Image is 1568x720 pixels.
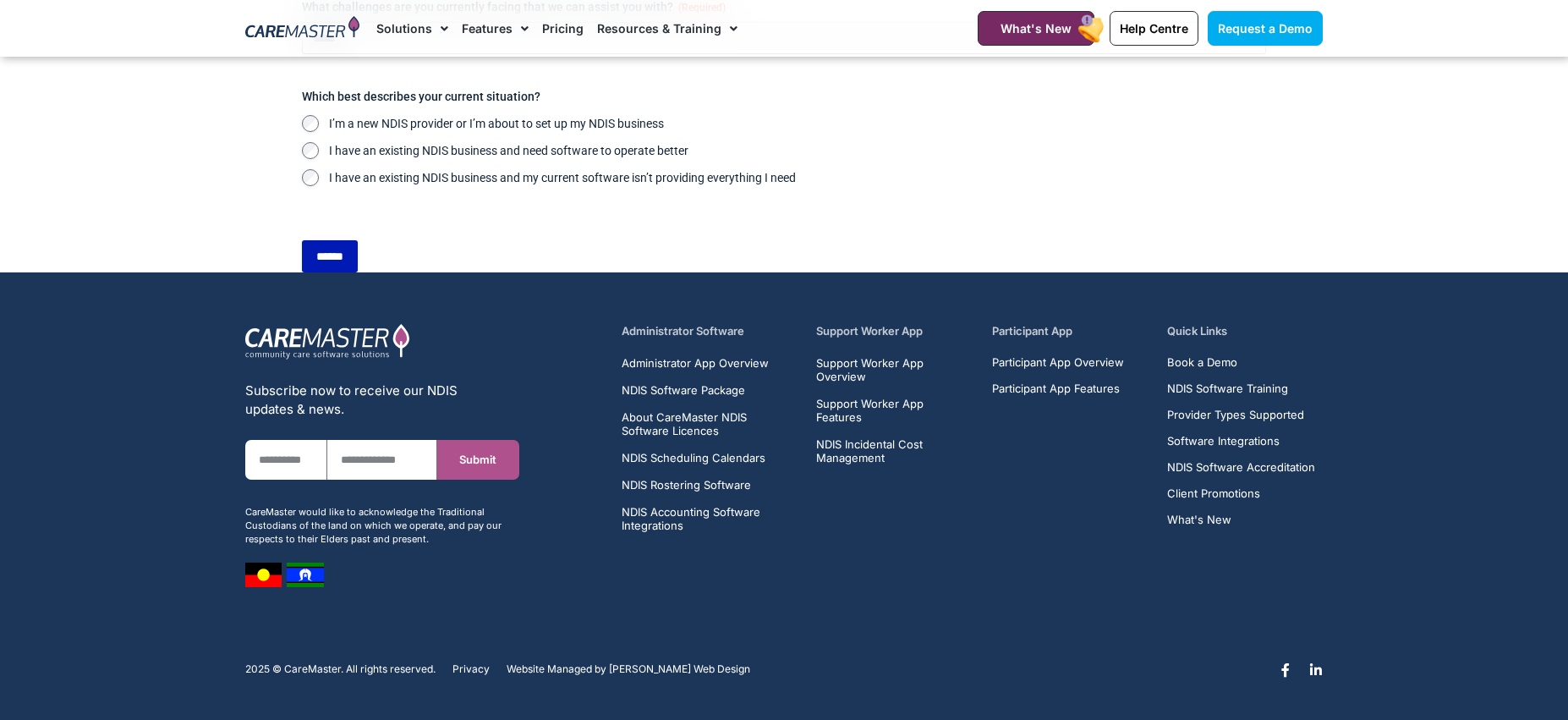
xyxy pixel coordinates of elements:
a: Provider Types Supported [1167,409,1315,421]
span: Submit [459,453,496,466]
span: Book a Demo [1167,356,1237,369]
div: CareMaster would like to acknowledge the Traditional Custodians of the land on which we operate, ... [245,505,519,546]
a: Participant App Overview [992,356,1124,369]
h5: Participant App [992,323,1148,339]
button: Submit [437,440,519,480]
span: NDIS Software Training [1167,382,1288,395]
span: NDIS Software Package [622,383,745,397]
a: NDIS Accounting Software Integrations [622,505,797,532]
span: Administrator App Overview [622,356,769,370]
a: Support Worker App Features [816,397,972,424]
a: NDIS Software Accreditation [1167,461,1315,474]
label: I’m a new NDIS provider or I’m about to set up my NDIS business [329,115,1266,132]
span: What's New [1167,514,1231,526]
a: Request a Demo [1208,11,1323,46]
a: NDIS Software Package [622,383,797,397]
img: CareMaster Logo [245,16,359,41]
span: Software Integrations [1167,435,1280,448]
img: image 8 [287,563,324,587]
a: Client Promotions [1167,487,1315,500]
span: What's New [1001,21,1072,36]
legend: Which best describes your current situation? [302,88,540,105]
img: image 7 [245,563,282,587]
span: Client Promotions [1167,487,1260,500]
a: Privacy [452,663,490,675]
a: NDIS Scheduling Calendars [622,451,797,464]
form: New Form [245,440,519,497]
span: Help Centre [1120,21,1188,36]
a: Administrator App Overview [622,356,797,370]
a: What's New [978,11,1094,46]
p: 2025 © CareMaster. All rights reserved. [245,663,436,675]
h5: Quick Links [1167,323,1323,339]
span: Request a Demo [1218,21,1313,36]
a: Book a Demo [1167,356,1315,369]
a: About CareMaster NDIS Software Licences [622,410,797,437]
h5: Support Worker App [816,323,972,339]
a: Software Integrations [1167,435,1315,448]
h5: Administrator Software [622,323,797,339]
a: Support Worker App Overview [816,356,972,383]
a: NDIS Incidental Cost Management [816,437,972,464]
span: Participant App Features [992,382,1120,395]
a: Participant App Features [992,382,1124,395]
span: NDIS Scheduling Calendars [622,451,765,464]
span: Website Managed by [507,663,606,675]
a: NDIS Software Training [1167,382,1315,395]
a: NDIS Rostering Software [622,478,797,492]
a: [PERSON_NAME] Web Design [609,663,750,675]
a: What's New [1167,514,1315,526]
span: NDIS Rostering Software [622,478,751,492]
label: I have an existing NDIS business and my current software isn’t providing everything I need [329,169,1266,186]
span: Provider Types Supported [1167,409,1304,421]
label: I have an existing NDIS business and need software to operate better [329,142,1266,159]
img: CareMaster Logo Part [245,323,410,360]
a: Help Centre [1110,11,1198,46]
div: Subscribe now to receive our NDIS updates & news. [245,382,519,419]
